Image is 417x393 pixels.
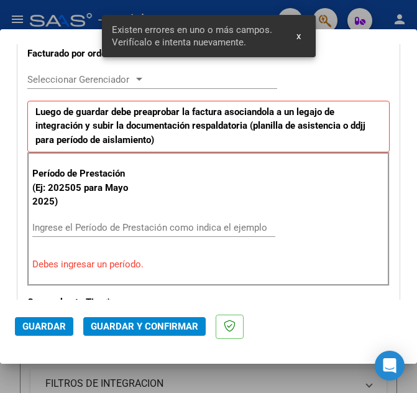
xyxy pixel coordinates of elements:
p: Período de Prestación (Ej: 202505 para Mayo 2025) [32,167,138,209]
div: Open Intercom Messenger [375,351,405,381]
p: Debes ingresar un período. [32,257,385,272]
span: Guardar [22,321,66,332]
span: x [296,30,301,42]
button: Guardar y Confirmar [83,317,206,336]
p: Facturado por orden de [27,47,136,61]
button: Guardar [15,317,73,336]
span: Seleccionar Gerenciador [27,74,134,85]
span: Existen errores en uno o más campos. Verifícalo e intenta nuevamente. [112,24,282,49]
button: x [286,25,311,47]
p: Comprobante Tipo * [27,295,136,310]
span: Guardar y Confirmar [91,321,198,332]
strong: Luego de guardar debe preaprobar la factura asociandola a un legajo de integración y subir la doc... [35,106,365,146]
